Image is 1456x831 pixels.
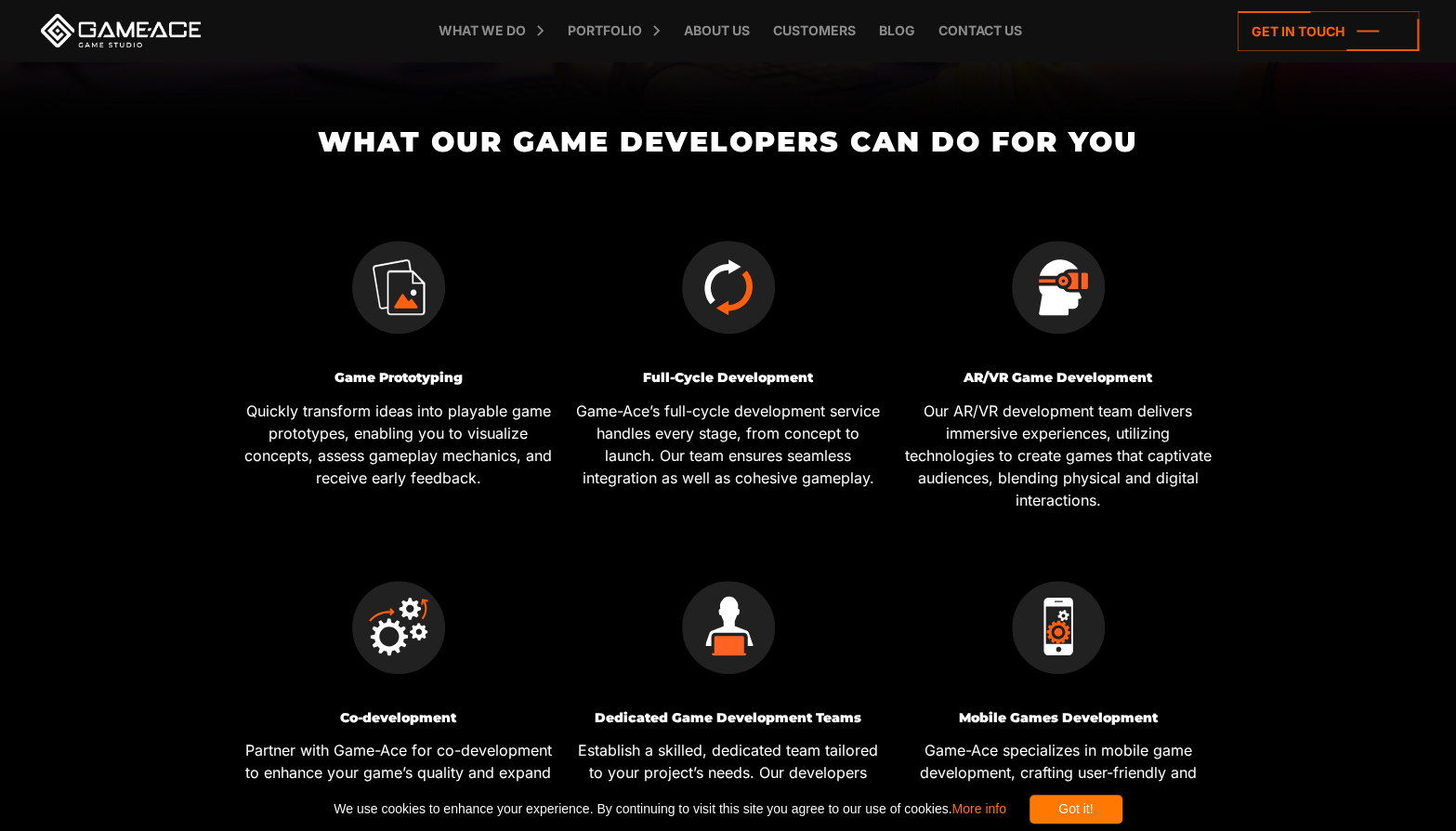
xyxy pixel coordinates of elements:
img: Co-development [352,581,445,674]
p: Our AR/VR development team delivers immersive experiences, utilizing technologies to create games... [900,400,1216,511]
h3: Game Prototyping [241,371,557,385]
img: Game Prototyping [352,241,445,334]
h3: Co-development [241,711,557,725]
img: Dedicated Game Development Teams [682,581,775,674]
h3: Full-Сycle Development [571,371,886,385]
img: Full-Сycle Development [682,241,775,334]
p: Quickly transform ideas into playable game prototypes, enabling you to visualize concepts, assess... [241,400,557,489]
span: We use cookies to enhance your experience. By continuing to visit this site you agree to our use ... [334,795,1005,824]
p: Establish a skilled, dedicated team tailored to your project’s needs. Our developers work exclusi... [571,739,886,828]
img: AR/VR Game Development [1012,241,1105,334]
div: Got it! [1030,795,1122,824]
p: Game-Ace specializes in mobile game development, crafting user-friendly and captivating games opt... [900,739,1216,828]
h3: Mobile Games Development [900,711,1216,725]
img: Mobile Games Development [1012,581,1105,674]
h3: Dedicated Game Development Teams [571,711,886,725]
h3: AR/VR Game Development [900,371,1216,385]
h2: What Our Game Developers Can Do for You [233,126,1223,157]
p: Game-Ace’s full-cycle development service handles every stage, from concept to launch. Our team e... [571,400,886,489]
a: More info [951,801,1005,816]
a: Get in touch [1238,11,1419,51]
